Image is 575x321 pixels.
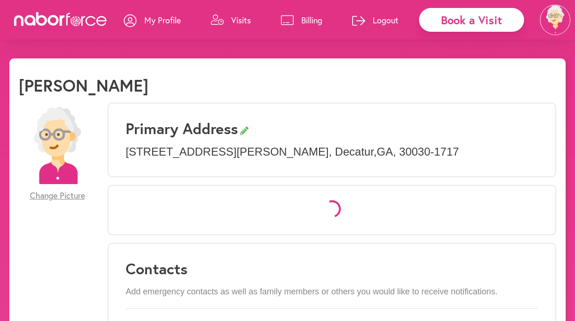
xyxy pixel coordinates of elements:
[126,260,538,278] h3: Contacts
[352,6,398,34] a: Logout
[19,107,96,184] img: efc20bcf08b0dac87679abea64c1faab.png
[144,14,181,26] p: My Profile
[126,145,538,159] p: [STREET_ADDRESS][PERSON_NAME] , Decatur , GA , 30030-1717
[419,8,524,32] div: Book a Visit
[540,5,570,35] img: efc20bcf08b0dac87679abea64c1faab.png
[126,287,538,297] p: Add emergency contacts as well as family members or others you would like to receive notifications.
[231,14,251,26] p: Visits
[124,6,181,34] a: My Profile
[281,6,322,34] a: Billing
[19,75,149,95] h1: [PERSON_NAME]
[373,14,398,26] p: Logout
[211,6,251,34] a: Visits
[301,14,322,26] p: Billing
[30,191,85,201] span: Change Picture
[126,120,538,137] h3: Primary Address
